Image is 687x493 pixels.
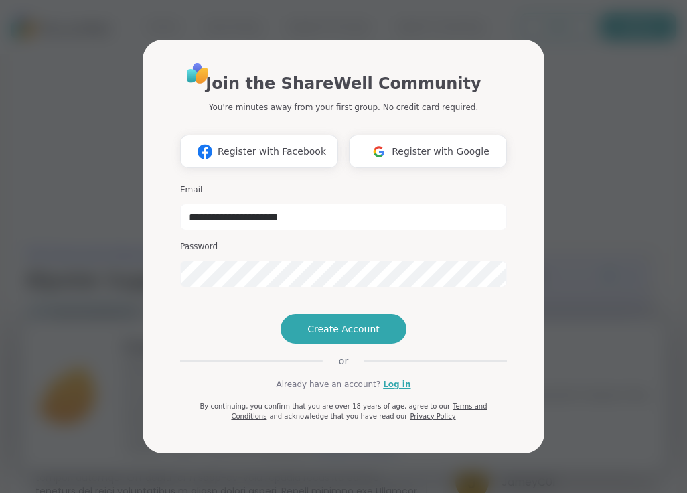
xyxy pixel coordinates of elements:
a: Privacy Policy [410,413,455,420]
h3: Password [180,241,507,253]
p: You're minutes away from your first group. No credit card required. [209,101,478,113]
span: Already have an account? [276,378,380,391]
button: Register with Facebook [180,135,338,168]
a: Log in [383,378,410,391]
span: Register with Google [392,145,489,159]
span: or [323,354,364,368]
span: and acknowledge that you have read our [269,413,407,420]
img: ShareWell Logomark [366,139,392,164]
a: Terms and Conditions [231,403,487,420]
img: ShareWell Logo [183,58,213,88]
span: Register with Facebook [218,145,326,159]
img: ShareWell Logomark [192,139,218,164]
h1: Join the ShareWell Community [206,72,481,96]
button: Create Account [281,314,406,344]
h3: Email [180,184,507,196]
button: Register with Google [349,135,507,168]
span: By continuing, you confirm that you are over 18 years of age, agree to our [200,403,450,410]
span: Create Account [307,322,380,336]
